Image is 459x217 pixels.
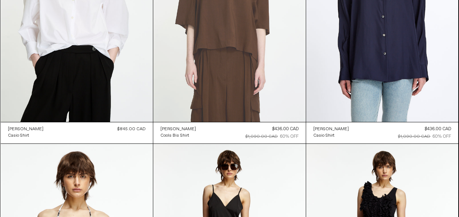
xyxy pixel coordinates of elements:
[117,126,146,132] div: $845.00 CAD
[425,126,451,132] div: $436.00 CAD
[272,126,299,132] div: $436.00 CAD
[8,126,43,132] a: [PERSON_NAME]
[313,132,349,139] a: Casio Shirt
[398,133,430,140] div: $1,090.00 CAD
[160,133,189,139] div: Cools Bis Shirt
[8,132,43,139] a: Casio Shirt
[313,126,349,132] a: [PERSON_NAME]
[313,133,334,139] div: Casio Shirt
[245,133,278,140] div: $1,090.00 CAD
[160,126,196,132] a: [PERSON_NAME]
[160,132,196,139] a: Cools Bis Shirt
[432,133,451,140] div: 60% OFF
[8,133,29,139] div: Casio Shirt
[280,133,299,140] div: 60% OFF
